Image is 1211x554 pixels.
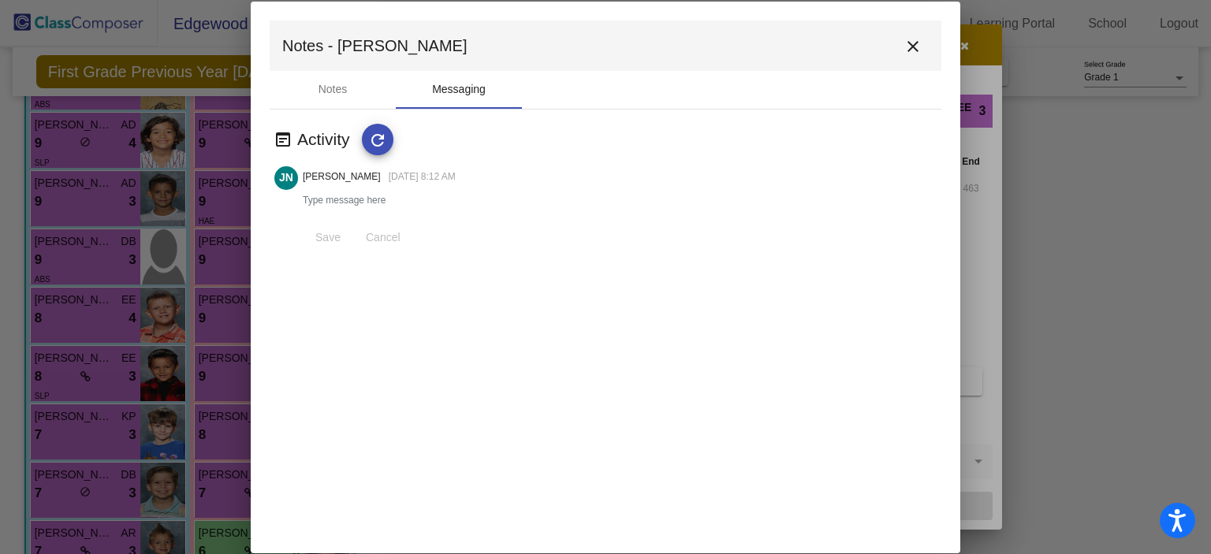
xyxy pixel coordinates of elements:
[274,130,293,149] mat-icon: wysiwyg
[282,33,468,58] span: Notes - [PERSON_NAME]
[368,131,387,150] mat-icon: refresh
[319,81,348,98] div: Notes
[303,169,381,184] p: [PERSON_NAME]
[366,231,401,244] span: Cancel
[297,129,362,149] h3: Activity
[315,231,341,244] span: Save
[904,37,922,56] mat-icon: close
[274,166,298,190] mat-chip-avatar: JN
[432,81,486,98] div: Messaging
[389,171,456,182] span: [DATE] 8:12 AM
